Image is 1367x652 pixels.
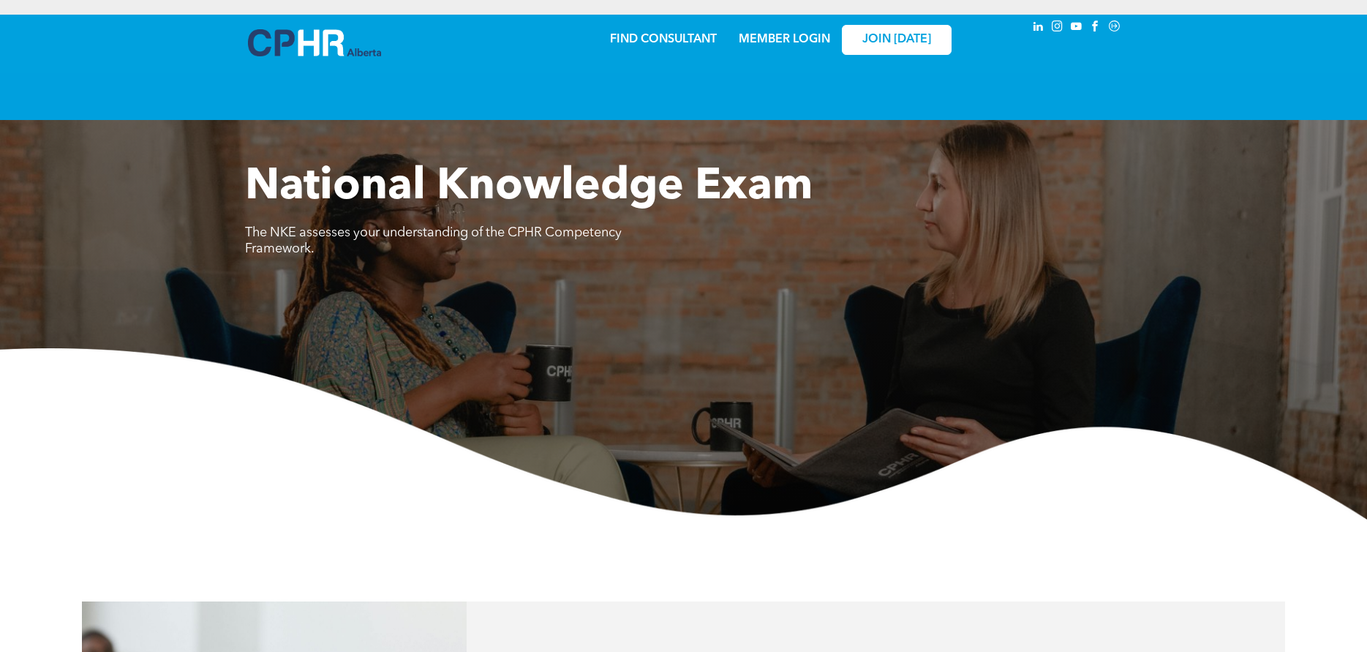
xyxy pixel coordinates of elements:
[842,25,952,55] a: JOIN [DATE]
[1050,18,1066,38] a: instagram
[248,29,381,56] img: A blue and white logo for cp alberta
[739,34,830,45] a: MEMBER LOGIN
[1107,18,1123,38] a: Social network
[1088,18,1104,38] a: facebook
[1069,18,1085,38] a: youtube
[610,34,717,45] a: FIND CONSULTANT
[862,33,931,47] span: JOIN [DATE]
[1031,18,1047,38] a: linkedin
[245,226,622,255] span: The NKE assesses your understanding of the CPHR Competency Framework.
[245,165,813,209] span: National Knowledge Exam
